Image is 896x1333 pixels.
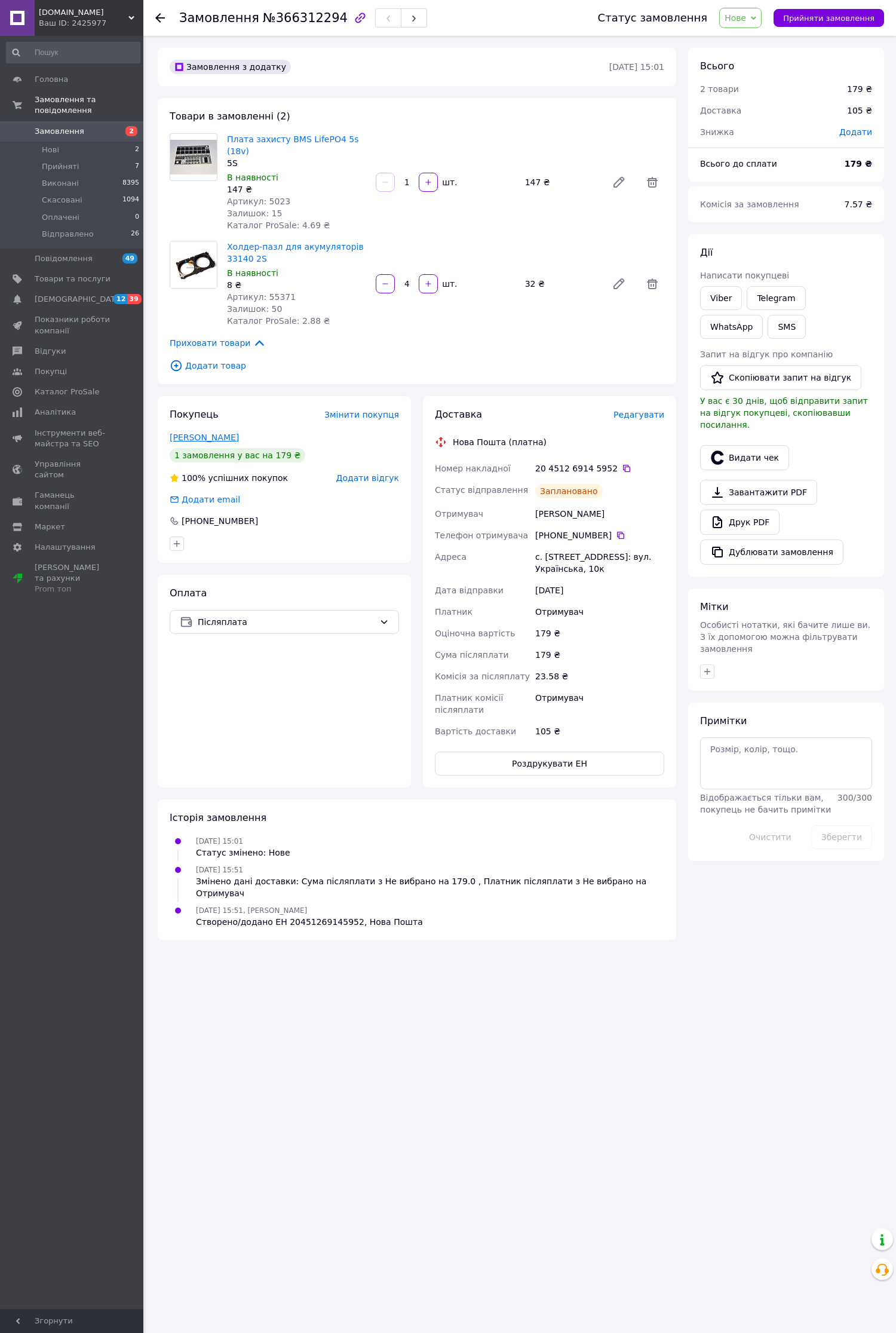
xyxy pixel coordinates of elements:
input: Пошук [6,42,140,63]
time: [DATE] 15:01 [609,62,664,72]
a: Редагувати [607,170,631,194]
span: Скасовані [42,195,82,206]
span: 100% [182,473,205,483]
div: 147 ₴ [227,183,366,195]
div: 179 ₴ [847,83,872,95]
span: Редагувати [613,410,664,419]
button: Роздрукувати ЕН [435,752,664,776]
img: Плата захисту BMS LifePO4 5s (18v) [170,140,217,175]
span: Додати товар [170,359,664,372]
span: 300 / 300 [837,793,872,802]
a: WhatsApp [700,315,763,339]
div: 147 ₴ [520,174,602,191]
span: Особисті нотатки, які бачите лише ви. З їх допомогою можна фільтрувати замовлення [700,620,870,654]
div: [PHONE_NUMBER] [535,529,664,541]
div: 105 ₴ [533,721,667,742]
div: Prom топ [35,584,111,595]
a: Viber [700,286,742,310]
span: [DATE] 15:51 [196,866,243,874]
span: Платник комісії післяплати [435,693,503,715]
span: Телефон отримувача [435,531,528,540]
span: Знижка [700,127,734,137]
span: Мітки [700,601,729,612]
div: Статус замовлення [598,12,708,24]
span: [PERSON_NAME] та рахунки [35,562,111,595]
a: Холдер-пазл для акумуляторів 33140 2S [227,242,364,263]
div: шт. [439,278,458,290]
button: Дублювати замовлення [700,540,843,565]
span: Історія замовлення [170,812,266,823]
div: [PHONE_NUMBER] [180,515,259,527]
div: [DATE] [533,580,667,601]
span: Написати покупцеві [700,271,789,280]
div: 179 ₴ [533,623,667,644]
span: Маркет [35,522,65,532]
span: Додати [839,127,872,137]
span: В наявності [227,173,278,182]
span: Інструменти веб-майстра та SEO [35,428,111,449]
span: Повідомлення [35,253,93,264]
span: Головна [35,74,68,85]
a: [PERSON_NAME] [170,433,239,442]
span: Оплата [170,587,207,599]
span: Післяплата [198,615,375,629]
a: Редагувати [607,272,631,296]
div: шт. [439,176,458,188]
span: Дії [700,247,713,258]
span: 8395 [122,178,139,189]
div: Заплановано [535,484,603,498]
div: Замовлення з додатку [170,60,291,74]
span: Видалити [640,170,664,194]
span: Доставка [435,409,482,420]
span: Видалити [640,272,664,296]
div: Додати email [180,494,241,505]
span: Каталог ProSale: 4.69 ₴ [227,220,330,230]
span: Відправлено [42,229,94,240]
span: Нове [725,13,746,23]
div: 1 замовлення у вас на 179 ₴ [170,448,305,462]
span: Вартість доставки [435,727,516,736]
span: [DEMOGRAPHIC_DATA] [35,294,123,305]
span: Комісія за замовлення [700,200,799,209]
a: Друк PDF [700,510,780,535]
span: 2 товари [700,84,739,94]
span: Товари та послуги [35,274,111,284]
span: Всього до сплати [700,159,777,168]
span: Покупці [35,366,67,377]
span: Аналітика [35,407,76,418]
span: Прийняті [42,161,79,172]
span: Отримувач [435,509,483,519]
span: Приховати товари [170,336,266,350]
span: Сума післяплати [435,650,509,660]
span: Виконані [42,178,79,189]
div: 105 ₴ [840,97,879,124]
span: Додати відгук [336,473,399,483]
div: 5S [227,157,366,169]
span: 7.57 ₴ [845,200,872,209]
span: Оціночна вартість [435,629,515,638]
div: 23.58 ₴ [533,666,667,687]
span: 1094 [122,195,139,206]
div: Нова Пошта (платна) [450,436,550,448]
span: Залишок: 50 [227,304,282,314]
div: Створено/додано ЕН 20451269145952, Нова Пошта [196,916,423,928]
div: Додати email [168,494,241,505]
span: Гаманець компанії [35,490,111,511]
div: Статус змінено: Нове [196,847,290,859]
button: Скопіювати запит на відгук [700,365,861,390]
div: 179 ₴ [533,644,667,666]
div: с. [STREET_ADDRESS]: вул. Українська, 10к [533,546,667,580]
span: Прийняти замовлення [783,14,874,23]
span: №366312294 [263,11,348,25]
span: Customlight.com.ua [39,7,128,18]
span: [DATE] 15:51, [PERSON_NAME] [196,906,307,915]
span: 26 [131,229,139,240]
span: Замовлення [179,11,259,25]
span: В наявності [227,268,278,278]
span: Показники роботи компанії [35,314,111,336]
span: Залишок: 15 [227,209,282,218]
span: Товари в замовленні (2) [170,111,290,122]
img: Холдер-пазл для акумуляторів 33140 2S [170,241,217,288]
span: Артикул: 55371 [227,292,296,302]
span: Налаштування [35,542,96,553]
